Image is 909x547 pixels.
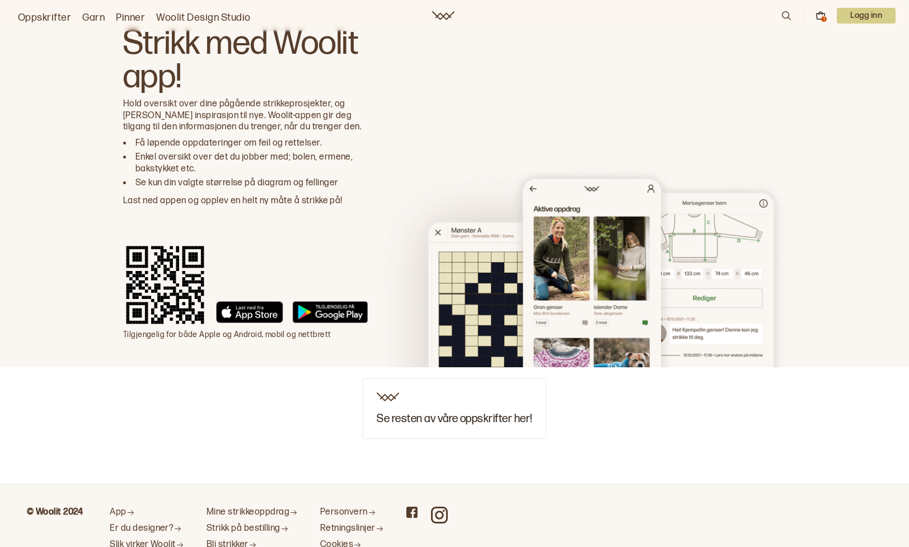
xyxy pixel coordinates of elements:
[216,301,283,328] a: App Store
[27,507,83,517] b: © Woolit 2024
[816,11,826,21] button: 1
[135,177,368,189] li: Se kun din valgte størrelse på diagram og fellinger
[207,507,298,518] a: Mine strikkeoppdrag
[216,301,283,324] img: App Store
[406,507,418,518] a: Woolit on Facebook
[821,16,827,22] div: 1
[837,8,896,24] button: User dropdown
[116,10,145,26] a: Pinner
[431,507,448,523] a: Woolit on Instagram
[320,523,384,535] a: Retningslinjer
[110,523,184,535] a: Er du designer?
[207,523,298,535] a: Strikk på bestilling
[156,10,251,26] a: Woolit Design Studio
[837,8,896,24] p: Logg inn
[123,27,368,94] h3: Strikk med Woolit app!
[110,507,184,518] a: App
[292,301,368,324] img: Google Play
[432,11,455,20] a: Woolit
[18,10,71,26] a: Oppskrifter
[82,10,105,26] a: Garn
[123,329,368,340] p: Tilgjengelig for både Apple og Android, mobil og nettbrett
[377,413,532,425] h3: Se resten av våre oppskrifter her!
[320,507,384,518] a: Personvern
[135,138,368,149] li: Få løpende oppdateringer om feil og rettelser.
[123,94,368,133] p: Hold oversikt over dine pågående strikkeprosjekter, og [PERSON_NAME] inspirasjon til nye. Woolit-...
[123,195,368,207] p: Last ned appen og opplev en helt ny måte å strikke på!
[368,165,786,367] img: Woolit App
[292,301,368,328] a: Google Play
[135,152,368,175] li: Enkel oversikt over det du jobber med; bolen, ermene, bakstykket etc.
